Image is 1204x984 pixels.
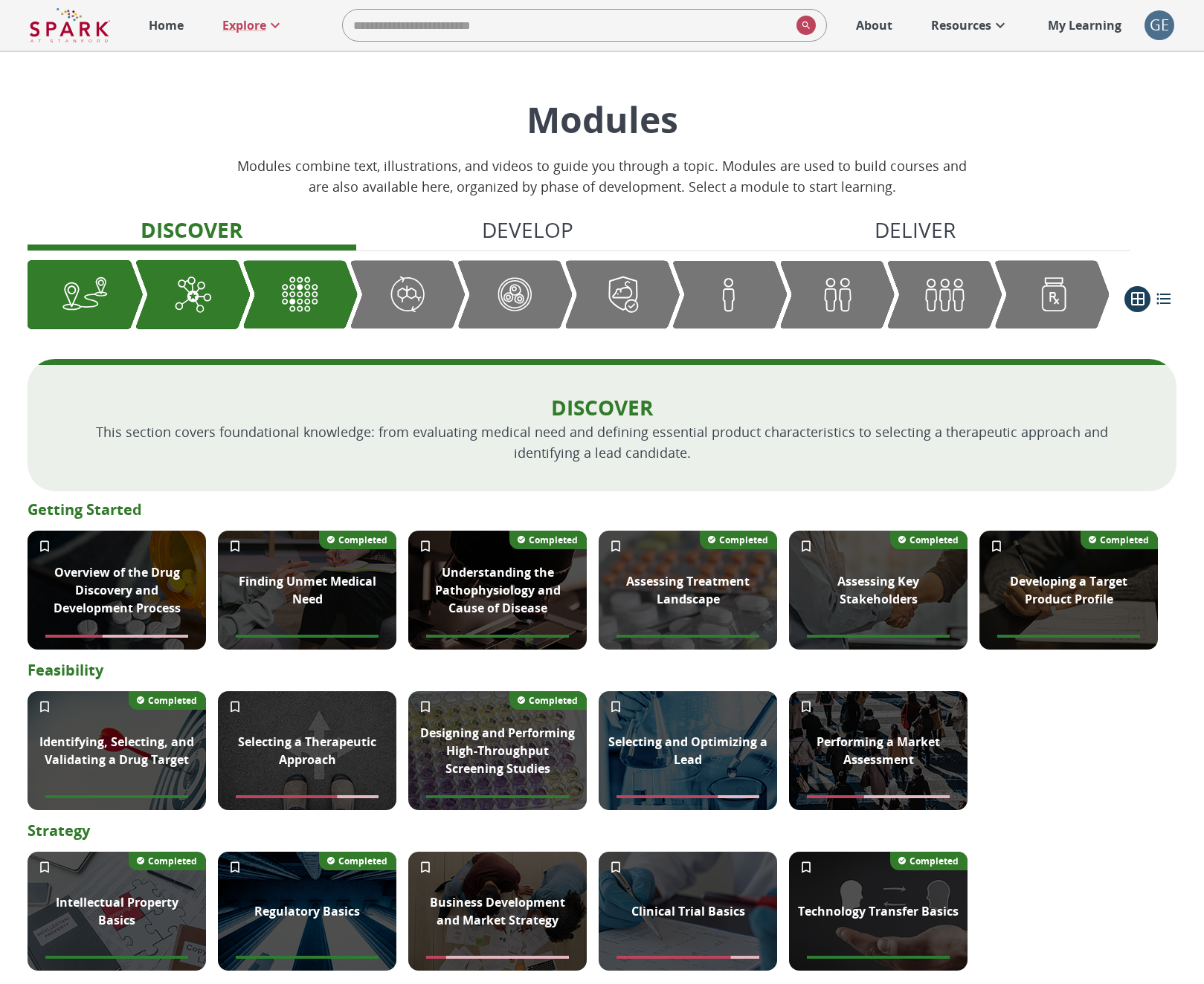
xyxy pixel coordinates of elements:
p: Deliver [875,214,956,245]
p: Feasibility [28,659,1176,682]
p: Overview of the Drug Discovery and Development Process [36,563,197,617]
p: Completed [529,694,578,707]
span: Module completion progress of user [426,795,569,798]
svg: Add to My Learning [799,860,814,875]
p: Selecting a Therapeutic Approach [227,733,387,768]
a: Explore [215,9,292,42]
p: Intellectual Property Basics [36,893,197,929]
div: Science laboratory glass ware and flasks [599,691,777,810]
a: My Learning [1040,9,1130,42]
svg: Add to My Learning [608,860,623,875]
p: Finding Unmet Medical Need [227,572,387,608]
p: Completed [910,855,959,867]
span: Module completion progress of user [236,956,379,959]
svg: Add to My Learning [37,860,52,875]
svg: Add to My Learning [608,539,623,554]
button: list view [1150,286,1176,312]
div: Image coming soon [28,531,206,650]
p: Completed [910,534,959,546]
span: Module completion progress of user [236,635,379,638]
div: A group of people analyzing a problem in a meeting [408,852,587,971]
svg: Add to My Learning [799,539,814,554]
p: This section covers foundational knowledge: from evaluating medical need and defining essential p... [75,421,1129,463]
img: Logo of SPARK at Stanford [30,7,110,43]
div: A person writing on a document [979,531,1158,650]
p: Develop [482,214,573,245]
span: Module completion progress of user [807,795,950,798]
span: Module completion progress of user [45,795,188,798]
p: Explore [222,16,266,34]
div: Dart hitting bullseye [28,691,206,810]
span: Module completion progress of user [807,956,950,959]
div: Government building pillars [218,852,396,971]
p: Technology Transfer Basics [798,902,959,920]
p: Clinical Trial Basics [631,902,745,920]
svg: Add to My Learning [37,539,52,554]
p: Completed [719,534,768,546]
div: Graphic showing the progression through the Discover, Develop, and Deliver pipeline, highlighting... [28,260,1110,329]
p: Understanding the Pathophysiology and Cause of Disease [417,563,578,617]
span: Module completion progress of user [45,956,188,959]
svg: Add to My Learning [37,699,52,714]
div: Doctor filling out paperwork [599,852,777,971]
a: Resources [924,9,1017,42]
span: Module completion progress of user [236,795,379,798]
p: Assessing Treatment Landscape [608,572,768,608]
div: Silhouette of two heads exchanging information [789,852,968,971]
p: Home [149,16,184,34]
p: Identifying, Selecting, and Validating a Drug Target [36,733,197,768]
p: Completed [148,694,197,707]
div: Two people in conversation with one taking notes [218,531,396,650]
p: Assessing Key Stakeholders [798,572,959,608]
p: Discover [75,393,1129,421]
p: Strategy [28,820,1176,842]
svg: Add to My Learning [228,860,242,875]
svg: Add to My Learning [799,699,814,714]
p: Completed [338,855,387,867]
div: Different types of pills and tablets [599,531,777,650]
p: Getting Started [28,499,1176,521]
button: search [791,10,816,41]
p: Performing a Market Assessment [798,733,959,768]
p: Modules combine text, illustrations, and videos to guide you through a topic. Modules are used to... [228,155,975,197]
button: account of current user [1145,10,1174,40]
div: Two people engaged in handshake [789,531,968,650]
div: A 96 well assay plate [408,691,587,810]
span: Module completion progress of user [45,635,188,638]
p: Completed [529,534,578,546]
svg: Add to My Learning [608,699,623,714]
svg: Add to My Learning [228,539,242,554]
span: Module completion progress of user [426,956,569,959]
div: A microscope examining a sample [408,531,587,650]
div: Collage with books titled "Intellectual Property" and "Copyright Law" [28,852,206,971]
p: Designing and Performing High-Throughput Screening Studies [417,724,578,777]
svg: Add to My Learning [418,860,433,875]
div: Person looking at multi directional arrow [218,691,396,810]
span: Module completion progress of user [426,635,569,638]
p: Completed [338,534,387,546]
div: GE [1145,10,1174,40]
span: Module completion progress of user [617,956,759,959]
button: grid view [1124,286,1150,312]
span: Module completion progress of user [617,795,759,798]
p: Regulatory Basics [254,902,360,920]
p: Completed [1100,534,1149,546]
svg: Add to My Learning [228,699,242,714]
svg: Add to My Learning [989,539,1004,554]
p: Resources [931,16,991,34]
p: Developing a Target Product Profile [988,572,1149,608]
svg: Add to My Learning [418,699,433,714]
span: Module completion progress of user [807,635,950,638]
span: Module completion progress of user [997,635,1140,638]
p: My Learning [1048,16,1121,34]
p: Modules [228,95,975,143]
p: About [856,16,892,34]
svg: Add to My Learning [418,539,433,554]
p: Completed [148,855,197,867]
p: Selecting and Optimizing a Lead [608,733,768,768]
span: Module completion progress of user [617,635,759,638]
div: A large group of people walking in public [789,691,968,810]
a: About [849,9,900,42]
p: Discover [141,214,242,245]
a: Home [141,9,191,42]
